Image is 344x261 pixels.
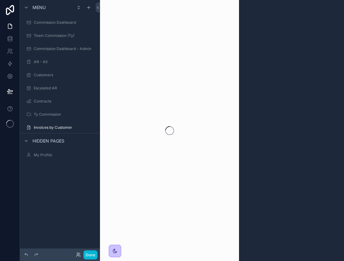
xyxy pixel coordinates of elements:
label: Invoices by Customer [34,125,95,130]
label: Contracts [34,99,95,104]
span: Hidden pages [32,138,64,144]
a: Customers [24,70,96,80]
a: Commission Dashboard [24,18,96,28]
label: AR - All [34,59,95,64]
label: Ty Commission [34,112,95,117]
a: Team Commission (Ty) [24,31,96,41]
a: My Profile [24,150,96,160]
a: Escalated AR [24,83,96,93]
label: Team Commission (Ty) [34,33,95,38]
label: Customers [34,73,95,78]
button: Done [83,250,97,259]
a: Invoices by Customer [24,123,96,133]
a: Contracts [24,96,96,106]
label: Escalated AR [34,86,95,91]
label: Commission Dashboard - Admin [34,46,95,51]
label: Commission Dashboard [34,20,95,25]
label: My Profile [34,153,95,158]
a: Commission Dashboard - Admin [24,44,96,54]
a: Ty Commission [24,109,96,119]
span: Menu [32,4,46,11]
a: AR - All [24,57,96,67]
